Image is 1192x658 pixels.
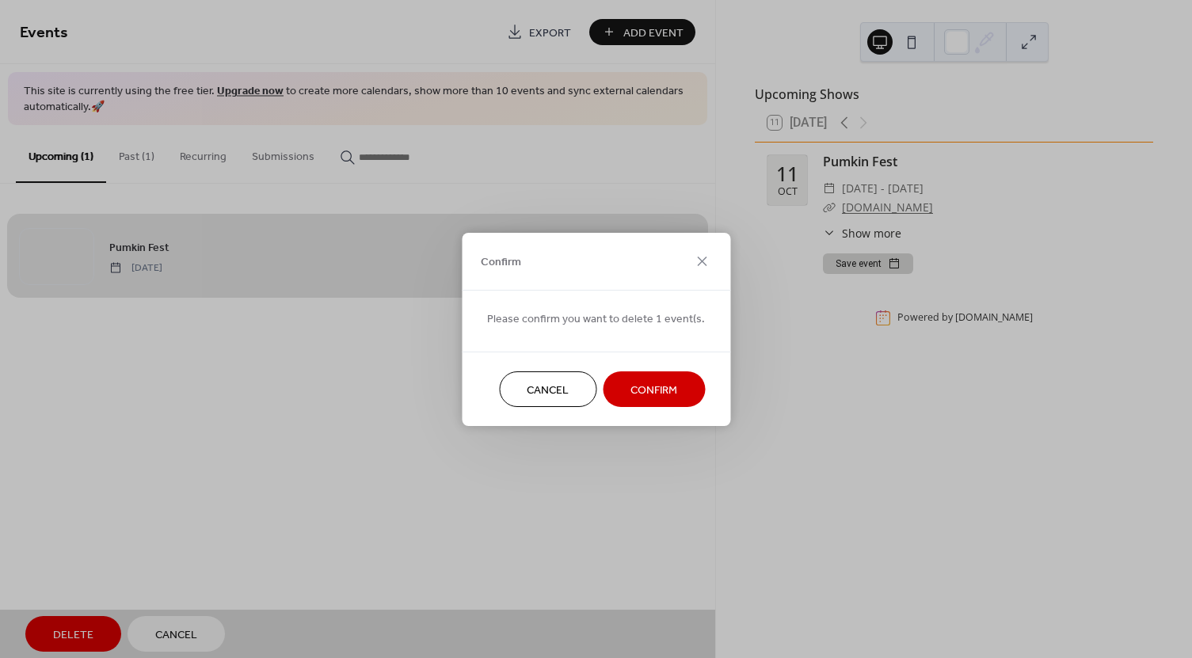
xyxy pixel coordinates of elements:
[630,382,677,398] span: Confirm
[499,371,596,407] button: Cancel
[481,254,521,271] span: Confirm
[527,382,569,398] span: Cancel
[487,310,705,327] span: Please confirm you want to delete 1 event(s.
[603,371,705,407] button: Confirm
